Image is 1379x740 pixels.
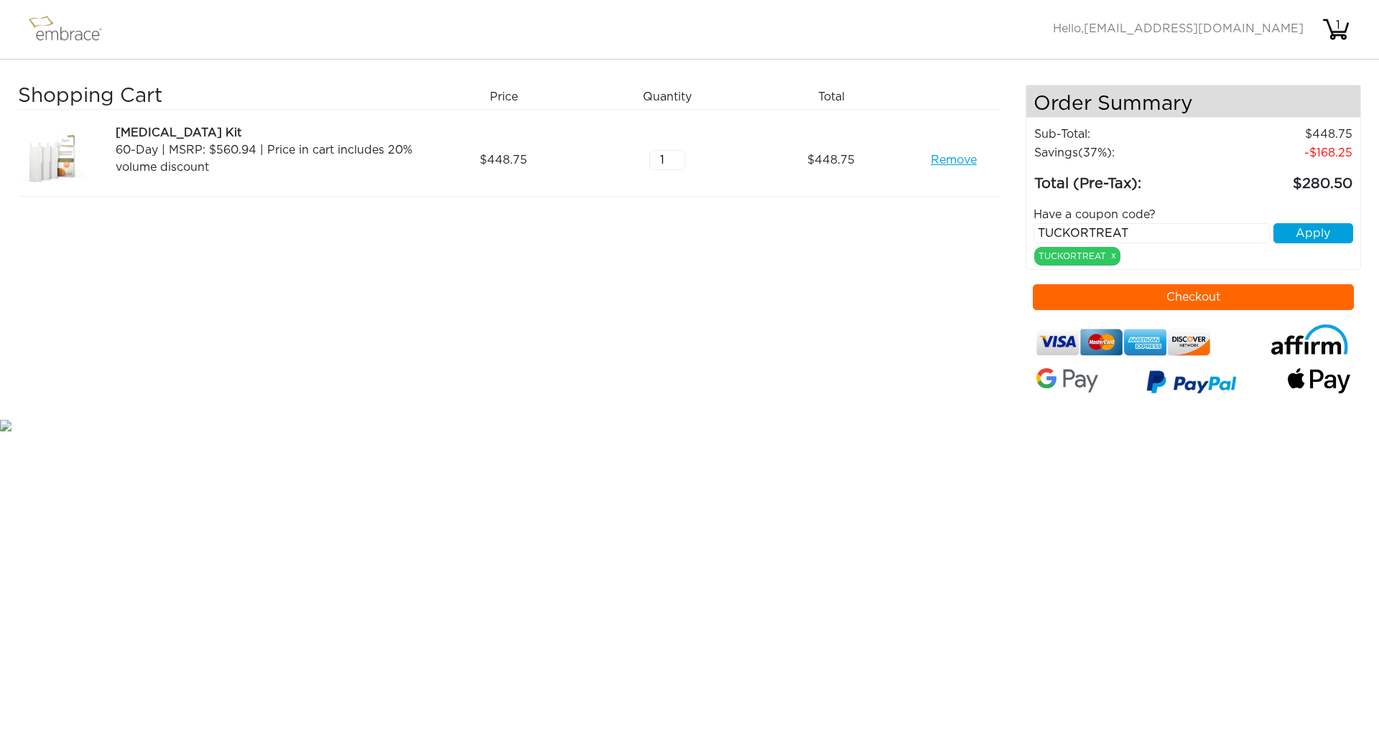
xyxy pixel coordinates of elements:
span: (37%) [1078,147,1112,159]
img: logo.png [25,11,119,47]
img: Google-Pay-Logo.svg [1036,368,1099,393]
a: Remove [931,151,977,169]
span: Quantity [643,88,692,106]
td: 280.50 [1209,162,1353,195]
td: Total (Pre-Tax): [1034,162,1209,195]
div: Price [427,85,591,109]
div: Have a coupon code? [1023,206,1365,223]
img: affirm-logo.svg [1269,324,1350,355]
span: 448.75 [807,151,855,169]
span: 448.75 [480,151,527,169]
span: Hello, [1053,23,1304,34]
h4: Order Summary [1026,85,1361,118]
button: Checkout [1033,284,1355,310]
a: x [1111,249,1116,262]
img: fullApplePay.png [1288,368,1350,394]
td: Sub-Total: [1034,125,1209,144]
a: 1 [1322,23,1350,34]
img: a09f5d18-8da6-11e7-9c79-02e45ca4b85b.jpeg [18,124,90,196]
img: credit-cards.png [1036,324,1211,360]
div: TUCKORTREAT [1034,247,1120,266]
td: Savings : [1034,144,1209,162]
button: Apply [1273,223,1353,243]
div: 60-Day | MSRP: $560.94 | Price in cart includes 20% volume discount [116,141,417,176]
div: Total [755,85,919,109]
div: [MEDICAL_DATA] Kit [116,124,417,141]
span: [EMAIL_ADDRESS][DOMAIN_NAME] [1084,23,1304,34]
img: paypal-v3.png [1146,365,1237,403]
div: 1 [1324,17,1352,34]
td: 168.25 [1209,144,1353,162]
h3: Shopping Cart [18,85,417,109]
img: cart [1322,15,1350,44]
td: 448.75 [1209,125,1353,144]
